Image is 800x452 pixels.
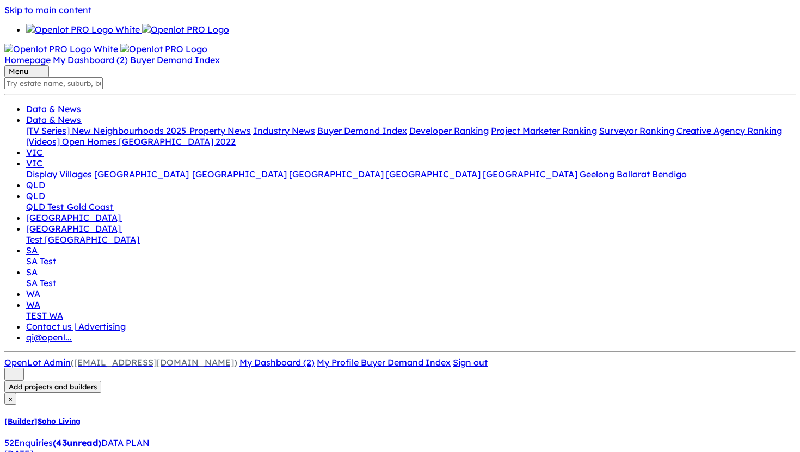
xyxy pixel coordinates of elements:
[9,369,20,377] img: sort.svg
[26,310,63,321] a: TEST WA
[26,114,82,125] a: Data & News
[361,357,451,368] a: Buyer Demand Index
[56,437,67,448] span: 43
[26,103,82,114] a: Data & News
[9,394,12,403] span: ×
[130,54,220,65] a: Buyer Demand Index
[4,393,16,405] button: Close
[4,77,103,89] input: Try estate name, suburb, builder or developer
[239,357,315,368] a: My Dashboard (2)
[4,4,91,15] a: Skip to main content
[26,136,236,147] a: [Videos] Open Homes [GEOGRAPHIC_DATA] 2022
[192,169,287,179] a: [GEOGRAPHIC_DATA]
[67,201,114,212] a: Gold Coast
[26,267,39,277] a: SA
[4,44,118,54] img: Openlot PRO Logo White
[580,169,614,179] a: Geelong
[26,158,44,169] a: VIC
[317,357,361,368] a: My Profile
[317,357,359,368] span: My Profile
[4,417,796,425] h5: [Builder] Soho Living
[4,437,796,448] div: 52 Enquir ies
[599,125,674,136] a: Surveyor Ranking
[120,44,207,54] img: Openlot PRO Logo
[453,357,488,368] a: Sign out
[652,169,687,179] a: Bendigo
[189,125,251,136] a: Property News
[483,169,577,179] a: [GEOGRAPHIC_DATA]
[26,277,57,288] a: SA Test
[491,125,597,136] a: Project Marketer Ranking
[26,147,44,158] a: VIC
[142,24,229,35] img: Openlot PRO Logo
[253,125,315,136] a: Industry News
[676,125,782,136] a: Creative Agency Ranking
[101,437,150,448] span: DATA PLAN
[26,299,40,310] a: WA
[26,245,39,256] a: SA
[26,201,67,212] a: QLD Test
[26,321,126,332] a: Contact us | Advertising
[53,437,101,448] strong: ( unread)
[26,256,57,267] a: SA Test
[4,65,49,77] button: Toggle navigation
[4,381,101,393] button: Add projects and builders
[71,357,237,368] span: ([EMAIL_ADDRESS][DOMAIN_NAME])
[26,169,92,179] a: Display Villages
[9,67,28,76] span: Menu
[317,125,407,136] a: Buyer Demand Index
[26,125,189,136] a: [TV Series] New Neighbourhoods 2025
[26,212,122,223] a: [GEOGRAPHIC_DATA]
[289,169,481,179] a: [GEOGRAPHIC_DATA] [GEOGRAPHIC_DATA]
[53,54,128,65] a: My Dashboard (2)
[26,190,46,201] a: QLD
[26,332,72,343] a: qi@openl...
[94,169,192,179] a: [GEOGRAPHIC_DATA]
[26,288,40,299] a: WA
[26,234,140,245] a: Test [GEOGRAPHIC_DATA]
[26,223,122,234] a: [GEOGRAPHIC_DATA]
[4,54,51,65] a: Homepage
[409,125,489,136] a: Developer Ranking
[26,179,46,190] a: QLD
[26,24,140,35] img: Openlot PRO Logo White
[617,169,650,179] a: Ballarat
[4,357,237,368] a: OpenLot Admin([EMAIL_ADDRESS][DOMAIN_NAME])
